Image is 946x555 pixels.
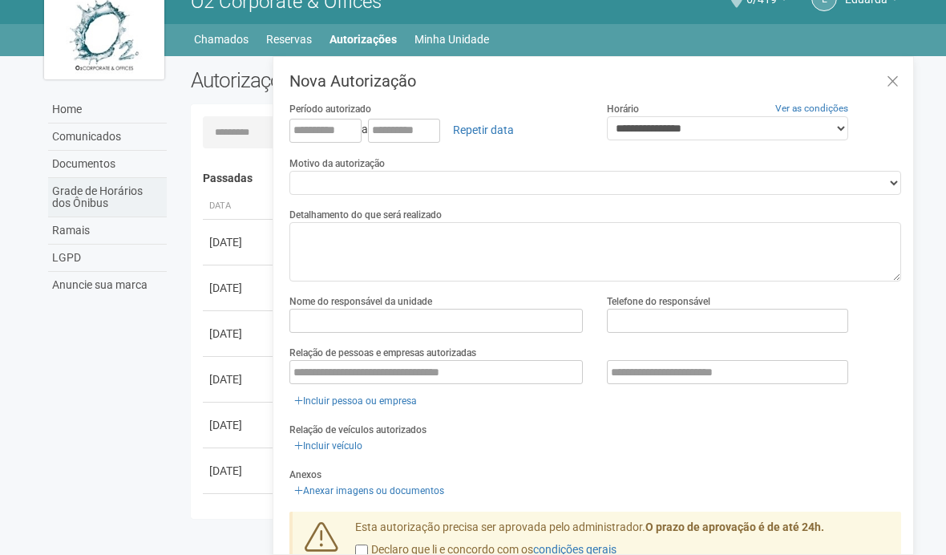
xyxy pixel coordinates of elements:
label: Motivo da autorização [289,156,385,171]
div: [DATE] [209,417,269,433]
label: Relação de veículos autorizados [289,423,427,437]
a: Comunicados [48,124,167,151]
a: Grade de Horários dos Ônibus [48,178,167,217]
h3: Nova Autorização [289,73,901,89]
div: [DATE] [209,463,269,479]
a: Minha Unidade [414,28,489,51]
a: Autorizações [329,28,397,51]
label: Telefone do responsável [607,294,710,309]
a: Anexar imagens ou documentos [289,482,449,500]
div: [DATE] [209,326,269,342]
div: a [289,116,584,144]
label: Horário [607,102,639,116]
label: Nome do responsável da unidade [289,294,432,309]
a: Repetir data [443,116,524,144]
a: Incluir veículo [289,437,367,455]
a: Ramais [48,217,167,245]
strong: O prazo de aprovação é de até 24h. [645,521,824,533]
a: Anuncie sua marca [48,272,167,298]
label: Período autorizado [289,102,371,116]
div: [DATE] [209,371,269,387]
th: Data [203,193,275,220]
label: Detalhamento do que será realizado [289,208,442,222]
a: Reservas [266,28,312,51]
a: Documentos [48,151,167,178]
h4: Passadas [203,172,890,184]
label: Relação de pessoas e empresas autorizadas [289,346,476,360]
label: Anexos [289,468,321,482]
a: Chamados [194,28,249,51]
h2: Autorizações [191,68,534,92]
a: Ver as condições [775,103,848,114]
a: Incluir pessoa ou empresa [289,392,422,410]
a: Home [48,96,167,124]
a: LGPD [48,245,167,272]
div: [DATE] [209,234,269,250]
div: [DATE] [209,280,269,296]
